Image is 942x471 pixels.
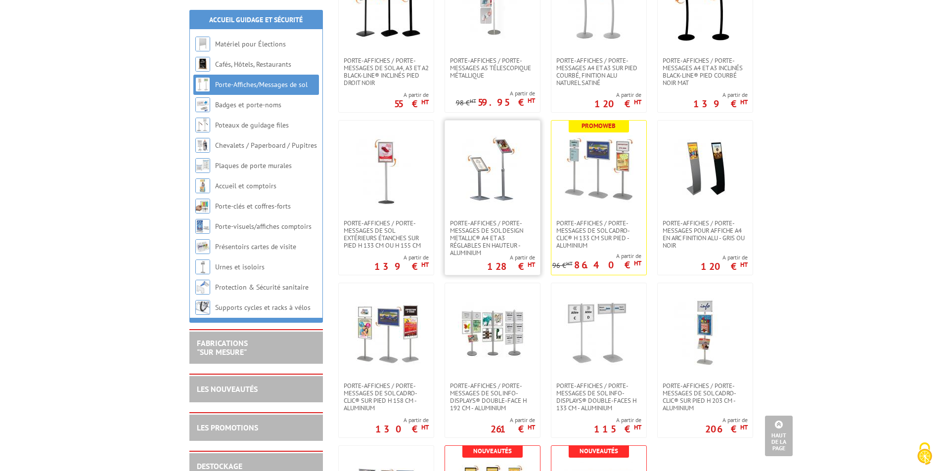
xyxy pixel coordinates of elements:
[339,382,434,412] a: Porte-affiches / Porte-messages de sol Cadro-Clic® sur pied H 158 cm - Aluminium
[195,300,210,315] img: Supports cycles et racks à vélos
[374,254,429,261] span: A partir de
[344,57,429,86] span: Porte-affiches / Porte-messages de sol A4, A3 et A2 Black-Line® inclinés Pied Droit Noir
[580,447,618,455] b: Nouveautés
[197,423,258,432] a: LES PROMOTIONS
[456,89,535,97] span: A partir de
[215,242,296,251] a: Présentoirs cartes de visite
[195,178,210,193] img: Accueil et comptoirs
[487,263,535,269] p: 128 €
[594,91,641,99] span: A partir de
[339,57,434,86] a: Porte-affiches / Porte-messages de sol A4, A3 et A2 Black-Line® inclinés Pied Droit Noir
[470,97,476,104] sup: HT
[195,239,210,254] img: Présentoirs cartes de visite
[556,57,641,86] span: Porte-affiches / Porte-messages A4 et A3 sur pied courbé, finition alu naturel satiné
[705,416,748,424] span: A partir de
[701,263,748,269] p: 120 €
[663,57,748,86] span: Porte-affiches / Porte-messages A4 et A3 inclinés Black-Line® pied courbé noir mat
[478,99,535,105] p: 59.95 €
[394,101,429,107] p: 55 €
[594,426,641,432] p: 115 €
[740,98,748,106] sup: HT
[450,382,535,412] span: Porte-affiches / Porte-messages de sol Info-Displays® double-face H 192 cm - Aluminium
[528,96,535,105] sup: HT
[215,283,309,292] a: Protection & Sécurité sanitaire
[195,138,210,153] img: Chevalets / Paperboard / Pupitres
[375,426,429,432] p: 130 €
[912,441,937,466] img: Cookies (fenêtre modale)
[566,260,573,267] sup: HT
[634,423,641,431] sup: HT
[215,60,291,69] a: Cafés, Hôtels, Restaurants
[339,219,434,249] a: Porte-affiches / Porte-messages de sol extérieurs étanches sur pied h 133 cm ou h 155 cm
[445,57,540,79] a: Porte-affiches / Porte-messages A5 télescopique métallique
[594,416,641,424] span: A partir de
[658,219,753,249] a: Porte-affiches / Porte-messages pour affiche A4 en Arc finition alu - Gris ou Noir
[634,259,641,267] sup: HT
[765,416,793,456] a: Haut de la page
[445,382,540,412] a: Porte-affiches / Porte-messages de sol Info-Displays® double-face H 192 cm - Aluminium
[215,121,289,129] a: Poteaux de guidage files
[421,260,429,269] sup: HT
[215,141,317,150] a: Chevalets / Paperboard / Pupitres
[421,423,429,431] sup: HT
[564,135,633,205] img: Porte-affiches / Porte-messages de sol Cadro-Clic® H 133 cm sur pied - Aluminium
[458,135,527,205] img: Porte-affiches / Porte-messages de sol Design Metallic® A4 et A3 réglables en hauteur - Aluminium
[197,384,258,394] a: LES NOUVEAUTÉS
[594,101,641,107] p: 120 €
[374,263,429,269] p: 139 €
[352,135,421,205] img: Porte-affiches / Porte-messages de sol extérieurs étanches sur pied h 133 cm ou h 155 cm
[375,416,429,424] span: A partir de
[195,118,210,132] img: Poteaux de guidage files
[552,262,573,269] p: 96 €
[658,57,753,86] a: Porte-affiches / Porte-messages A4 et A3 inclinés Black-Line® pied courbé noir mat
[352,298,421,367] img: Porte-affiches / Porte-messages de sol Cadro-Clic® sur pied H 158 cm - Aluminium
[473,447,512,455] b: Nouveautés
[215,303,311,312] a: Supports cycles et racks à vélos
[491,416,535,424] span: A partir de
[195,280,210,295] img: Protection & Sécurité sanitaire
[215,222,312,231] a: Porte-visuels/affiches comptoirs
[450,219,535,257] span: Porte-affiches / Porte-messages de sol Design Metallic® A4 et A3 réglables en hauteur - Aluminium
[701,254,748,261] span: A partir de
[671,135,740,205] img: Porte-affiches / Porte-messages pour affiche A4 en Arc finition alu - Gris ou Noir
[215,262,265,271] a: Urnes et isoloirs
[215,100,281,109] a: Badges et porte-noms
[215,202,291,211] a: Porte-clés et coffres-forts
[907,437,942,471] button: Cookies (fenêtre modale)
[195,158,210,173] img: Plaques de porte murales
[528,423,535,431] sup: HT
[458,298,527,367] img: Porte-affiches / Porte-messages de sol Info-Displays® double-face H 192 cm - Aluminium
[740,260,748,269] sup: HT
[195,77,210,92] img: Porte-Affiches/Messages de sol
[344,219,429,249] span: Porte-affiches / Porte-messages de sol extérieurs étanches sur pied h 133 cm ou h 155 cm
[740,423,748,431] sup: HT
[552,252,641,260] span: A partir de
[556,382,641,412] span: Porte-affiches / Porte-messages de sol Info-Displays® double-faces H 133 cm - Aluminium
[551,57,646,86] a: Porte-affiches / Porte-messages A4 et A3 sur pied courbé, finition alu naturel satiné
[344,382,429,412] span: Porte-affiches / Porte-messages de sol Cadro-Clic® sur pied H 158 cm - Aluminium
[195,259,210,274] img: Urnes et isoloirs
[658,382,753,412] a: Porte-affiches / Porte-messages de sol Cadro-Clic® sur pied H 203 cm - Aluminium
[197,338,248,357] a: FABRICATIONS"Sur Mesure"
[574,262,641,268] p: 86.40 €
[445,219,540,257] a: Porte-affiches / Porte-messages de sol Design Metallic® A4 et A3 réglables en hauteur - Aluminium
[215,181,276,190] a: Accueil et comptoirs
[215,40,286,48] a: Matériel pour Élections
[394,91,429,99] span: A partir de
[197,461,242,471] a: DESTOCKAGE
[209,15,303,24] a: Accueil Guidage et Sécurité
[195,37,210,51] img: Matériel pour Élections
[450,57,535,79] span: Porte-affiches / Porte-messages A5 télescopique métallique
[693,91,748,99] span: A partir de
[556,219,641,249] span: Porte-affiches / Porte-messages de sol Cadro-Clic® H 133 cm sur pied - Aluminium
[215,80,308,89] a: Porte-Affiches/Messages de sol
[195,199,210,214] img: Porte-clés et coffres-forts
[663,382,748,412] span: Porte-affiches / Porte-messages de sol Cadro-Clic® sur pied H 203 cm - Aluminium
[195,97,210,112] img: Badges et porte-noms
[671,298,740,367] img: Porte-affiches / Porte-messages de sol Cadro-Clic® sur pied H 203 cm - Aluminium
[195,219,210,234] img: Porte-visuels/affiches comptoirs
[705,426,748,432] p: 206 €
[582,122,616,130] b: Promoweb
[195,57,210,72] img: Cafés, Hôtels, Restaurants
[634,98,641,106] sup: HT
